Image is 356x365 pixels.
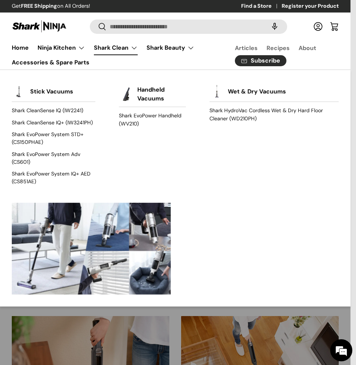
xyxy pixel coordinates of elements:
[15,93,128,167] span: We are offline. Please leave us a message.
[12,40,217,70] nav: Primary
[21,3,57,9] strong: FREE Shipping
[251,58,280,64] span: Subscribe
[282,2,339,10] a: Register your Product
[12,40,29,55] a: Home
[142,40,199,55] summary: Shark Beauty
[12,2,90,10] p: Get on All Orders!
[108,227,134,237] em: Submit
[12,55,89,70] a: Accessories & Spare Parts
[4,201,140,227] textarea: Type your message and click 'Submit'
[299,41,316,55] a: About
[38,41,124,51] div: Leave a message
[217,40,339,70] nav: Secondary
[241,2,282,10] a: Find a Store
[89,40,142,55] summary: Shark Clean
[235,55,286,67] a: Subscribe
[235,41,258,55] a: Articles
[12,19,67,33] img: Shark Ninja Philippines
[121,4,138,21] div: Minimize live chat window
[263,18,286,35] speech-search-button: Search by voice
[267,41,290,55] a: Recipes
[33,40,89,55] summary: Ninja Kitchen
